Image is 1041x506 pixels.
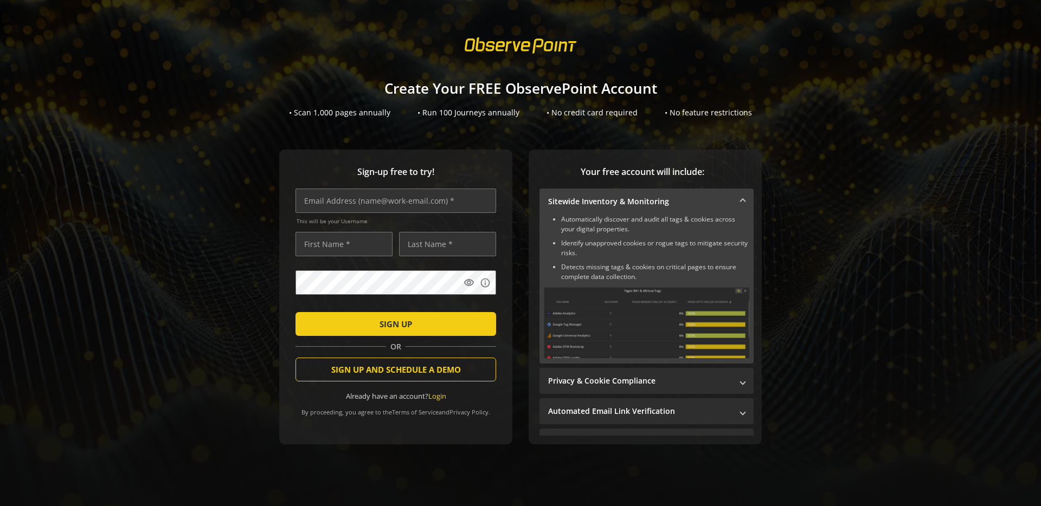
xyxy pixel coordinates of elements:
[295,232,393,256] input: First Name *
[428,391,446,401] a: Login
[295,401,496,416] div: By proceeding, you agree to the and .
[547,107,638,118] div: • No credit card required
[539,189,754,215] mat-expansion-panel-header: Sitewide Inventory & Monitoring
[561,238,749,258] li: Identify unapproved cookies or rogue tags to mitigate security risks.
[386,341,406,352] span: OR
[289,107,390,118] div: • Scan 1,000 pages annually
[548,406,732,417] mat-panel-title: Automated Email Link Verification
[417,107,519,118] div: • Run 100 Journeys annually
[539,429,754,455] mat-expansion-panel-header: Performance Monitoring with Web Vitals
[295,166,496,178] span: Sign-up free to try!
[464,277,474,288] mat-icon: visibility
[539,166,746,178] span: Your free account will include:
[480,277,491,288] mat-icon: info
[399,232,496,256] input: Last Name *
[331,360,461,379] span: SIGN UP AND SCHEDULE A DEMO
[295,391,496,401] div: Already have an account?
[295,189,496,213] input: Email Address (name@work-email.com) *
[449,408,489,416] a: Privacy Policy
[392,408,439,416] a: Terms of Service
[539,368,754,394] mat-expansion-panel-header: Privacy & Cookie Compliance
[665,107,752,118] div: • No feature restrictions
[561,262,749,282] li: Detects missing tags & cookies on critical pages to ensure complete data collection.
[548,375,732,386] mat-panel-title: Privacy & Cookie Compliance
[544,287,749,358] img: Sitewide Inventory & Monitoring
[539,215,754,364] div: Sitewide Inventory & Monitoring
[561,215,749,234] li: Automatically discover and audit all tags & cookies across your digital properties.
[297,217,496,225] span: This will be your Username
[295,312,496,336] button: SIGN UP
[548,196,732,207] mat-panel-title: Sitewide Inventory & Monitoring
[295,358,496,381] button: SIGN UP AND SCHEDULE A DEMO
[380,314,412,334] span: SIGN UP
[539,398,754,424] mat-expansion-panel-header: Automated Email Link Verification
